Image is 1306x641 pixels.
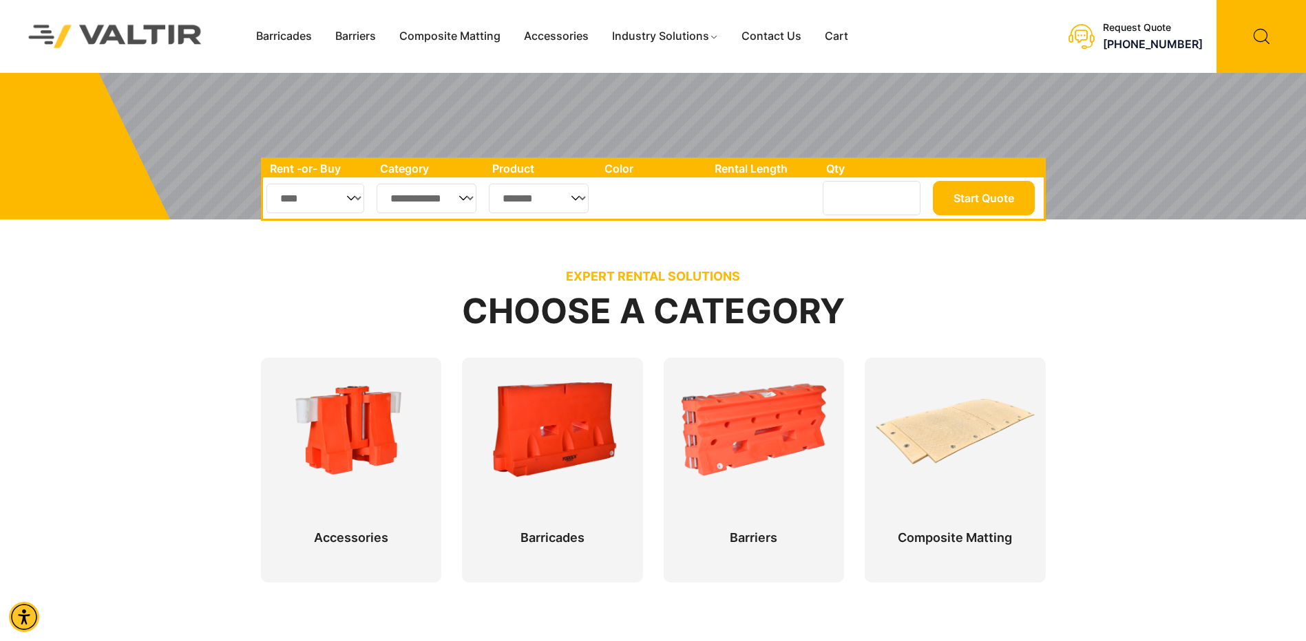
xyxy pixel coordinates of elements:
a: Composite Matting Composite Matting [875,378,1035,532]
a: Barricades [244,26,324,47]
p: EXPERT RENTAL SOLUTIONS [261,269,1046,284]
th: Color [598,160,708,177]
button: Start Quote [933,181,1035,215]
a: Barriers [324,26,388,47]
th: Qty [819,160,929,177]
a: Composite Matting [388,26,512,47]
div: Request Quote [1103,22,1203,34]
select: Single select [377,184,477,213]
a: Industry Solutions [600,26,730,47]
th: Category [373,160,486,177]
img: Valtir Rentals [10,7,220,67]
a: Accessories [512,26,600,47]
a: call (888) 496-3625 [1103,37,1203,51]
select: Single select [266,184,365,213]
a: Barricades Barricades [472,378,633,532]
a: Accessories Accessories [271,378,432,532]
a: Cart [813,26,860,47]
div: Accessibility Menu [9,602,39,632]
h2: Choose a Category [261,292,1046,330]
th: Rental Length [708,160,819,177]
th: Product [485,160,598,177]
a: Contact Us [730,26,813,47]
select: Single select [489,184,589,213]
a: Barriers Barriers [674,378,834,532]
th: Rent -or- Buy [263,160,373,177]
input: Number [823,181,920,215]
